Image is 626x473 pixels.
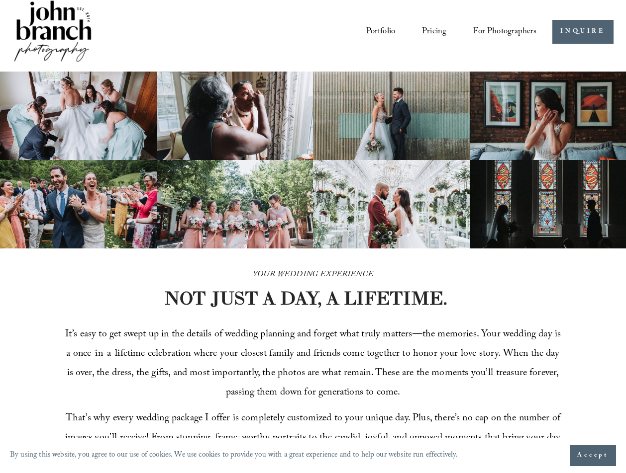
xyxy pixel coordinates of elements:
[552,20,614,44] a: INQUIRE
[10,448,458,463] p: By using this website, you agree to our use of cookies. We use cookies to provide you with a grea...
[65,410,563,466] span: That’s why every wedding package I offer is completely customized to your unique day. Plus, there...
[366,23,396,41] a: Portfolio
[313,72,470,160] img: A bride and groom standing together, laughing, with the bride holding a bouquet in front of a cor...
[164,286,447,310] strong: NOT JUST A DAY, A LIFETIME.
[157,160,313,248] img: A bride and four bridesmaids in pink dresses, holding bouquets with pink and white flowers, smili...
[313,160,470,248] img: Bride and groom standing in an elegant greenhouse with chandeliers and lush greenery.
[422,23,446,41] a: Pricing
[65,326,564,401] span: It’s easy to get swept up in the details of wedding planning and forget what truly matters—the me...
[157,72,313,160] img: Woman applying makeup to another woman near a window with floral curtains and autumn flowers.
[570,445,616,466] button: Accept
[253,268,373,282] em: YOUR WEDDING EXPERIENCE
[473,24,536,40] span: For Photographers
[473,23,536,41] a: folder dropdown
[577,451,609,461] span: Accept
